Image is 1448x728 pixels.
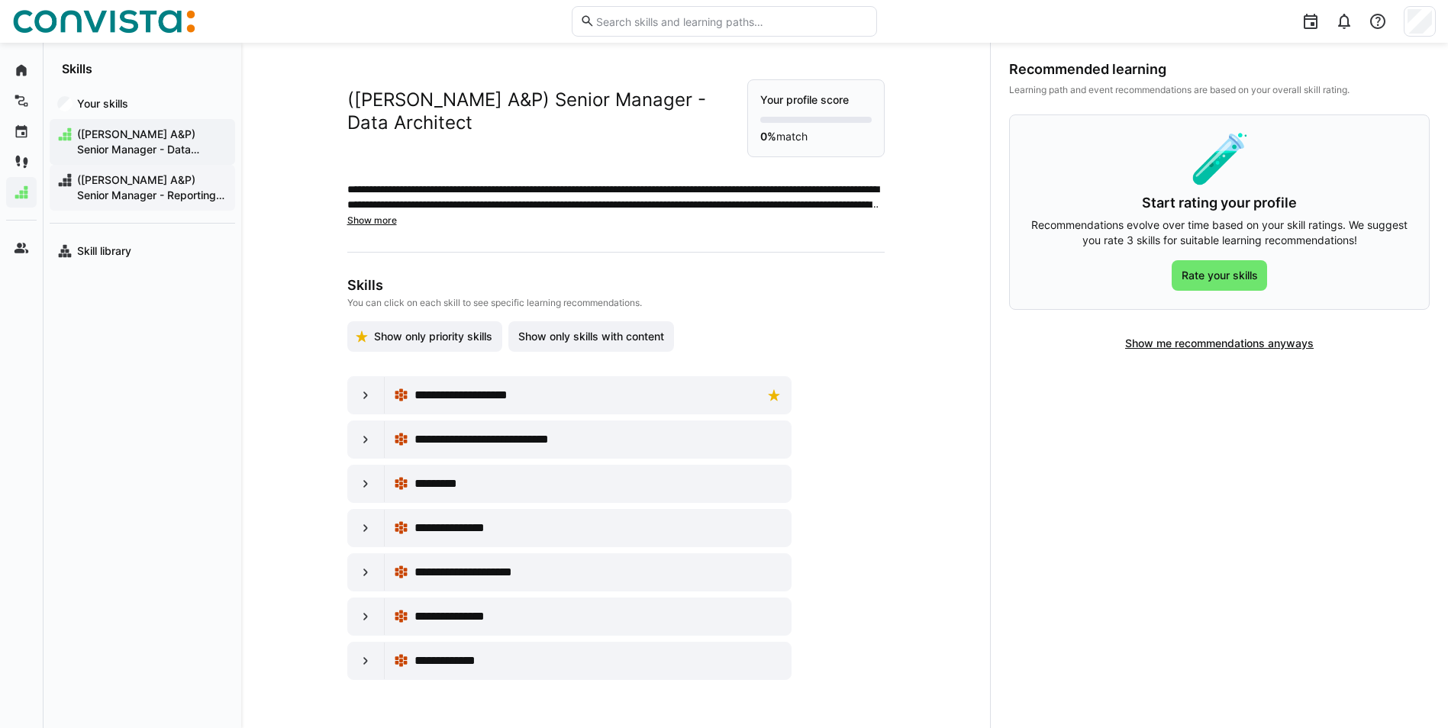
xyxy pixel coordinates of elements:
button: Rate your skills [1172,260,1268,291]
h3: Skills [347,277,882,294]
button: Show only priority skills [347,321,503,352]
h2: ([PERSON_NAME] A&P) Senior Manager - Data Architect [347,89,747,134]
h3: Start rating your profile [1028,195,1411,211]
div: Recommended learning [1009,61,1430,78]
button: Show me recommendations anyways [1115,328,1324,359]
div: 🧪 [1028,134,1411,182]
input: Search skills and learning paths… [595,14,868,28]
span: Show more [347,214,397,226]
p: You can click on each skill to see specific learning recommendations. [347,297,882,309]
span: Show me recommendations anyways [1123,336,1316,351]
span: Show only priority skills [372,329,495,344]
span: Rate your skills [1179,268,1260,283]
div: Learning path and event recommendations are based on your overall skill rating. [1009,84,1430,96]
p: Your profile score [760,92,872,108]
button: Show only skills with content [508,321,674,352]
p: Recommendations evolve over time based on your skill ratings. We suggest you rate 3 skills for su... [1028,217,1411,248]
p: match [760,129,872,144]
span: Show only skills with content [516,329,666,344]
strong: 0% [760,130,776,143]
span: ([PERSON_NAME] A&P) Senior Manager - Data Architect [75,127,227,157]
span: ([PERSON_NAME] A&P) Senior Manager - Reporting & Dashboarding [75,172,227,203]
